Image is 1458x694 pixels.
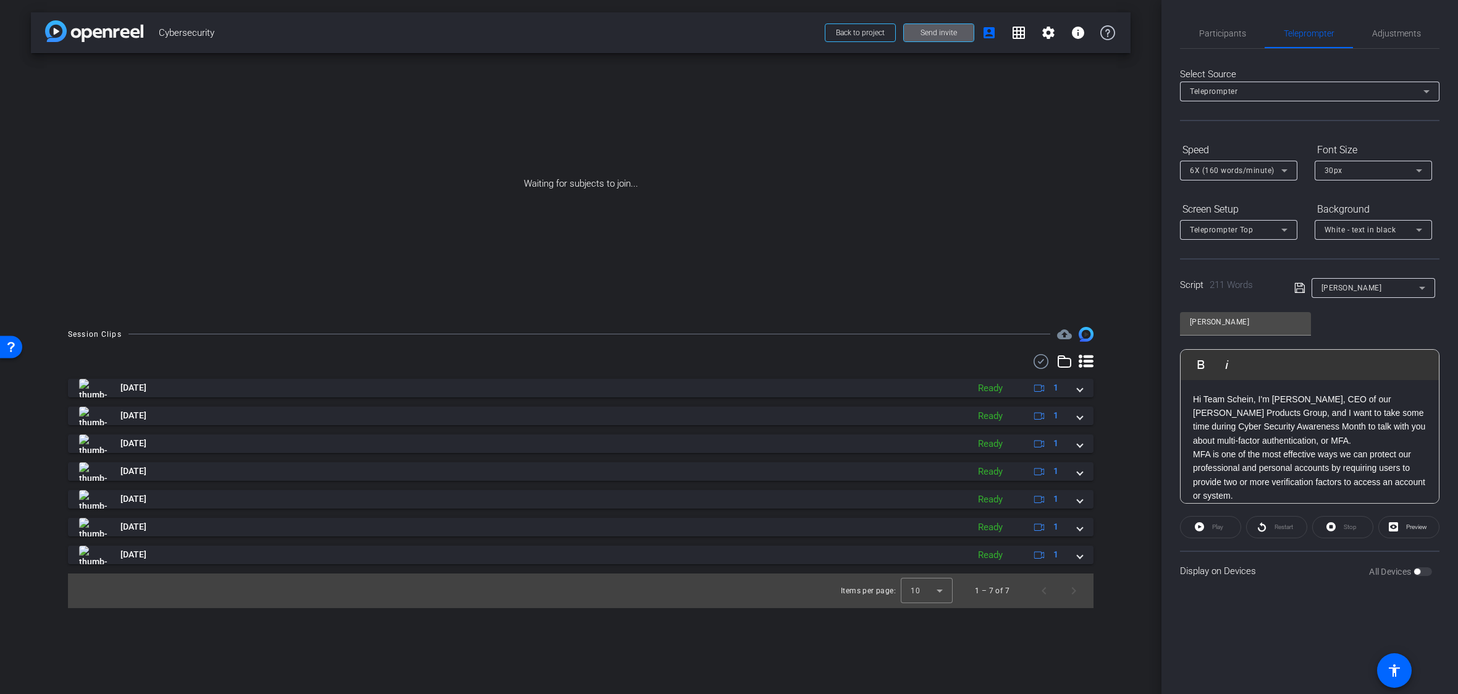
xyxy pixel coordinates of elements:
[68,490,1093,509] mat-expansion-panel-header: thumb-nail[DATE]Ready1
[1029,576,1059,606] button: Previous page
[1059,576,1089,606] button: Next page
[79,490,107,509] img: thumb-nail
[1210,279,1253,290] span: 211 Words
[31,53,1131,315] div: Waiting for subjects to join...
[1369,565,1414,578] label: All Devices
[841,585,896,597] div: Items per page:
[1190,87,1237,96] span: Teleprompter
[120,437,146,450] span: [DATE]
[120,381,146,394] span: [DATE]
[1199,29,1246,38] span: Participants
[972,548,1009,562] div: Ready
[1057,327,1072,342] span: Destinations for your clips
[1041,25,1056,40] mat-icon: settings
[1378,516,1439,538] button: Preview
[1011,25,1026,40] mat-icon: grid_on
[120,493,146,506] span: [DATE]
[79,518,107,536] img: thumb-nail
[1180,140,1297,161] div: Speed
[1053,381,1058,394] span: 1
[1325,226,1396,234] span: White - text in black
[1079,327,1093,342] img: Session clips
[982,25,997,40] mat-icon: account_box
[825,23,896,42] button: Back to project
[68,462,1093,481] mat-expansion-panel-header: thumb-nail[DATE]Ready1
[1053,409,1058,422] span: 1
[120,520,146,533] span: [DATE]
[1180,278,1277,292] div: Script
[972,409,1009,423] div: Ready
[68,328,122,341] div: Session Clips
[68,407,1093,425] mat-expansion-panel-header: thumb-nail[DATE]Ready1
[921,28,957,38] span: Send invite
[120,409,146,422] span: [DATE]
[1053,520,1058,533] span: 1
[1057,327,1072,342] mat-icon: cloud_upload
[1321,284,1382,292] span: [PERSON_NAME]
[1193,447,1426,503] p: MFA is one of the most effective ways we can protect our professional and personal accounts by re...
[975,585,1009,597] div: 1 – 7 of 7
[1189,352,1213,377] button: Bold (⌘B)
[1053,548,1058,561] span: 1
[1190,166,1275,175] span: 6X (160 words/minute)
[1387,663,1402,678] mat-icon: accessibility
[79,379,107,397] img: thumb-nail
[159,20,817,45] span: Cybersecurity
[45,20,143,42] img: app-logo
[972,493,1009,507] div: Ready
[1071,25,1085,40] mat-icon: info
[1053,437,1058,450] span: 1
[1053,493,1058,506] span: 1
[68,546,1093,564] mat-expansion-panel-header: thumb-nail[DATE]Ready1
[68,518,1093,536] mat-expansion-panel-header: thumb-nail[DATE]Ready1
[972,381,1009,396] div: Ready
[68,434,1093,453] mat-expansion-panel-header: thumb-nail[DATE]Ready1
[120,548,146,561] span: [DATE]
[79,462,107,481] img: thumb-nail
[836,28,885,37] span: Back to project
[972,465,1009,479] div: Ready
[972,437,1009,451] div: Ready
[1180,551,1439,591] div: Display on Devices
[68,379,1093,397] mat-expansion-panel-header: thumb-nail[DATE]Ready1
[79,407,107,425] img: thumb-nail
[1180,67,1439,82] div: Select Source
[972,520,1009,535] div: Ready
[1190,226,1253,234] span: Teleprompter Top
[79,546,107,564] img: thumb-nail
[1372,29,1421,38] span: Adjustments
[1193,392,1426,448] p: Hi Team Schein, I'm [PERSON_NAME], CEO of our [PERSON_NAME] Products Group, and I want to take so...
[1215,352,1239,377] button: Italic (⌘I)
[903,23,974,42] button: Send invite
[120,465,146,478] span: [DATE]
[1315,140,1432,161] div: Font Size
[1053,465,1058,478] span: 1
[79,434,107,453] img: thumb-nail
[1180,199,1297,220] div: Screen Setup
[1315,199,1432,220] div: Background
[1190,315,1301,329] input: Title
[1284,29,1334,38] span: Teleprompter
[1406,523,1427,530] span: Preview
[1325,166,1342,175] span: 30px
